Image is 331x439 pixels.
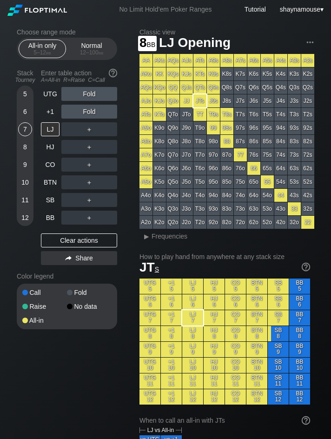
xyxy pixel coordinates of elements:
div: T3s [288,108,301,121]
div: QTs [193,81,206,94]
div: BTN 10 [246,358,267,373]
div: HJ 7 [204,310,225,326]
div: 95s [261,121,274,134]
div: T2s [301,108,314,121]
div: 85s [261,135,274,148]
div: 97s [234,121,247,134]
div: BB [41,211,60,225]
div: Q2s [301,81,314,94]
div: HJ 11 [204,373,225,389]
a: Tutorial [245,6,266,13]
div: K2s [301,67,314,80]
span: s [155,263,159,273]
div: A5o [139,175,152,188]
div: 65s [261,162,274,175]
div: Q3s [288,81,301,94]
div: A9s [207,54,220,67]
div: KQo [153,81,166,94]
div: 73o [234,202,247,215]
img: help.32db89a4.svg [301,415,311,426]
div: UTG 10 [139,358,160,373]
div: ＋ [61,193,117,207]
div: +1 7 [161,310,182,326]
div: KQs [166,67,179,80]
div: ＋ [61,211,117,225]
div: 86s [247,135,260,148]
div: Q7o [166,148,179,161]
div: Stack [13,66,37,87]
div: Q8o [166,135,179,148]
div: 11 [18,193,32,207]
div: K4s [274,67,287,80]
div: A6s [247,54,260,67]
div: UTG [41,87,60,101]
div: BB 9 [289,342,310,357]
span: bb [99,49,104,56]
div: BTN 9 [246,342,267,357]
div: Tourney [13,77,37,83]
div: Q6s [247,81,260,94]
div: SB 5 [268,279,289,294]
div: 87s [234,135,247,148]
div: 42o [274,216,287,229]
div: Fold [67,289,112,296]
div: +1 8 [161,326,182,341]
div: ATs [193,54,206,67]
div: A3s [288,54,301,67]
div: J3o [180,202,193,215]
div: LJ 10 [182,358,203,373]
div: 65o [247,175,260,188]
div: 62s [301,162,314,175]
div: QJs [180,81,193,94]
div: 84s [274,135,287,148]
div: +1 [41,105,60,119]
span: LJ vs All-in [147,427,174,433]
div: Enter table action [41,66,117,87]
div: BB 5 [289,279,310,294]
div: 44 [274,189,287,202]
div: 75s [261,148,274,161]
div: Q5o [166,175,179,188]
div: T6s [247,108,260,121]
div: UTG 7 [139,310,160,326]
span: shaynamouse [280,6,320,13]
div: 98o [207,135,220,148]
div: +1 6 [161,294,182,310]
div: 99 [207,121,220,134]
div: 88 [220,135,233,148]
h2: How to play hand from anywhere at any stack size [139,253,310,260]
div: 93s [288,121,301,134]
div: 86o [220,162,233,175]
div: 82s [301,135,314,148]
div: 5 – 12 [23,49,62,56]
div: CO 8 [225,326,246,341]
div: T4s [274,108,287,121]
div: BTN 12 [246,389,267,405]
div: LJ [41,122,60,136]
div: 87o [220,148,233,161]
div: J9o [180,121,193,134]
div: BTN [41,175,60,189]
div: UTG 5 [139,279,160,294]
div: 76o [234,162,247,175]
div: J8o [180,135,193,148]
div: 6 [18,105,32,119]
span: Frequencies [152,233,187,240]
div: CO 11 [225,373,246,389]
div: Q7s [234,81,247,94]
div: Fold [61,87,117,101]
div: J9s [207,94,220,107]
div: T8s [220,108,233,121]
div: J5s [261,94,274,107]
div: SB 12 [268,389,289,405]
div: JTs [193,94,206,107]
div: T5s [261,108,274,121]
div: T2o [193,216,206,229]
div: CO 5 [225,279,246,294]
div: J2s [301,94,314,107]
div: T9s [207,108,220,121]
div: 95o [207,175,220,188]
div: K5s [261,67,274,80]
div: 82o [220,216,233,229]
div: BB 12 [289,389,310,405]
